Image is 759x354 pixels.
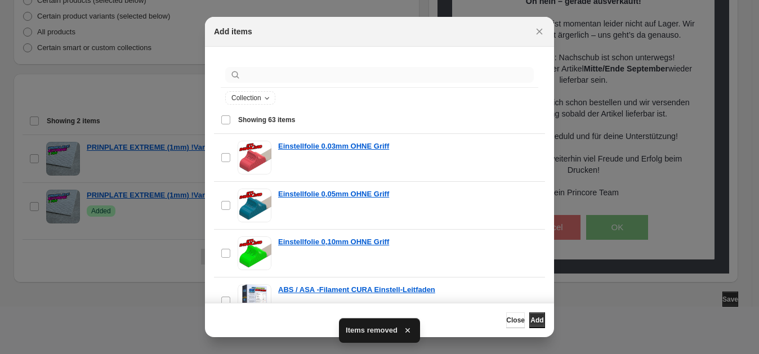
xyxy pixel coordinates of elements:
a: Einstellfolie 0,10mm OHNE Griff [278,236,389,248]
a: Einstellfolie 0,05mm OHNE Griff [278,189,389,200]
button: Close [532,24,547,39]
a: Einstellfolie 0,03mm OHNE Griff [278,141,389,152]
span: Items removed [346,325,398,336]
img: Einstellfolie 0,03mm OHNE Griff [238,141,271,174]
span: Add [530,316,543,325]
img: ABS / ASA -Filament CURA Einstell-Leitfaden [238,284,271,318]
h2: Add items [214,26,252,37]
a: ABS / ASA -Filament CURA Einstell-Leitfaden [278,284,435,295]
span: Showing 63 items [238,115,295,124]
img: Einstellfolie 0,05mm OHNE Griff [238,189,271,222]
img: Einstellfolie 0,10mm OHNE Griff [238,236,271,270]
span: Collection [231,93,261,102]
span: Close [506,316,525,325]
button: Add [529,312,545,328]
button: Close [506,312,525,328]
button: Collection [226,92,275,104]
